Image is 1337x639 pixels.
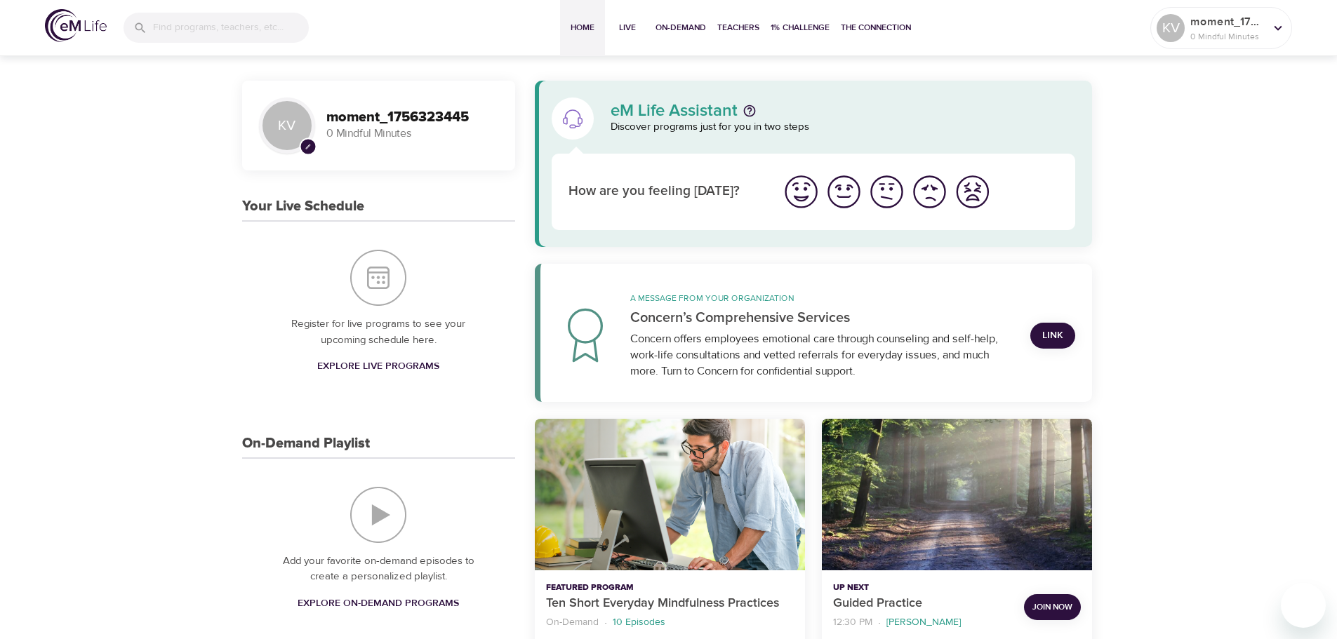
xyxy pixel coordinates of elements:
[1190,13,1265,30] p: moment_1756323445
[45,9,107,42] img: logo
[546,581,794,594] p: Featured Program
[833,613,1013,632] nav: breadcrumb
[717,20,759,35] span: Teachers
[878,613,881,632] li: ·
[1190,30,1265,43] p: 0 Mindful Minutes
[326,109,498,126] h3: moment_1756323445
[1281,583,1326,628] iframe: Button to launch messaging window
[350,487,406,543] img: On-Demand Playlist
[317,358,439,375] span: Explore Live Programs
[771,20,830,35] span: 1% Challenge
[546,615,599,630] p: On-Demand
[886,615,961,630] p: [PERSON_NAME]
[865,170,908,213] button: I'm feeling ok
[841,20,911,35] span: The Connection
[611,102,738,119] p: eM Life Assistant
[823,170,865,213] button: I'm feeling good
[782,173,820,211] img: great
[312,354,445,379] a: Explore Live Programs
[613,615,665,630] p: 10 Episodes
[822,419,1092,571] button: Guided Practice
[951,170,994,213] button: I'm feeling worst
[326,126,498,142] p: 0 Mindful Minutes
[630,307,1014,328] p: Concern’s Comprehensive Services
[546,594,794,613] p: Ten Short Everyday Mindfulness Practices
[833,594,1013,613] p: Guided Practice
[1024,594,1081,620] button: Join Now
[350,250,406,306] img: Your Live Schedule
[561,107,584,130] img: eM Life Assistant
[1157,14,1185,42] div: KV
[242,199,364,215] h3: Your Live Schedule
[546,613,794,632] nav: breadcrumb
[953,173,992,211] img: worst
[1030,323,1075,349] a: Link
[535,419,805,571] button: Ten Short Everyday Mindfulness Practices
[568,182,763,202] p: How are you feeling [DATE]?
[298,595,459,612] span: Explore On-Demand Programs
[153,13,309,43] input: Find programs, teachers, etc...
[611,20,644,35] span: Live
[566,20,599,35] span: Home
[242,436,370,452] h3: On-Demand Playlist
[867,173,906,211] img: ok
[292,591,465,617] a: Explore On-Demand Programs
[604,613,607,632] li: ·
[825,173,863,211] img: good
[1042,327,1064,344] span: Link
[270,553,487,585] p: Add your favorite on-demand episodes to create a personalized playlist.
[1032,600,1072,614] span: Join Now
[833,615,872,630] p: 12:30 PM
[630,292,1014,304] p: A message from your organization
[780,170,823,213] button: I'm feeling great
[611,119,1076,135] p: Discover programs just for you in two steps
[656,20,706,35] span: On-Demand
[833,581,1013,594] p: Up Next
[259,97,315,154] div: KV
[630,331,1014,379] div: Concern offers employees emotional care through counseling and self-help, work-life consultations...
[270,316,487,348] p: Register for live programs to see your upcoming schedule here.
[910,173,949,211] img: bad
[908,170,951,213] button: I'm feeling bad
